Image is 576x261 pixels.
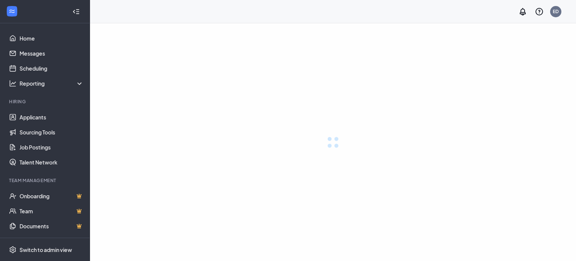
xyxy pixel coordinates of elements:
[9,98,82,105] div: Hiring
[19,110,84,125] a: Applicants
[19,46,84,61] a: Messages
[8,8,16,15] svg: WorkstreamLogo
[19,140,84,155] a: Job Postings
[19,31,84,46] a: Home
[19,234,84,249] a: SurveysCrown
[19,204,84,219] a: TeamCrown
[72,8,80,15] svg: Collapse
[535,7,544,16] svg: QuestionInfo
[9,80,16,87] svg: Analysis
[518,7,527,16] svg: Notifications
[9,246,16,253] svg: Settings
[19,61,84,76] a: Scheduling
[19,80,84,87] div: Reporting
[19,219,84,234] a: DocumentsCrown
[19,125,84,140] a: Sourcing Tools
[19,155,84,170] a: Talent Network
[19,189,84,204] a: OnboardingCrown
[553,8,559,15] div: ED
[19,246,72,253] div: Switch to admin view
[9,177,82,184] div: Team Management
